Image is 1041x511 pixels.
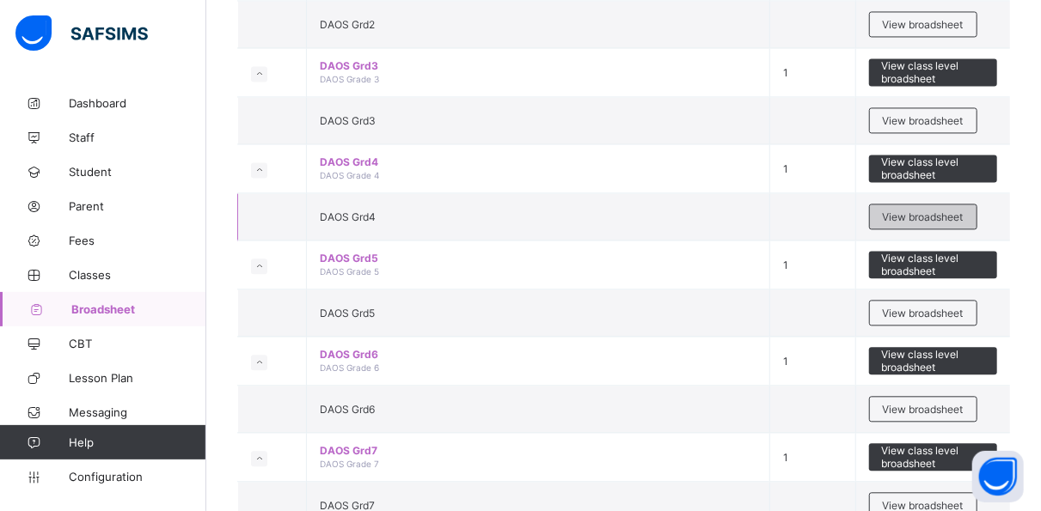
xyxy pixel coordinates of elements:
a: View broadsheet [869,396,977,409]
span: DAOS Grd7 [320,444,756,457]
span: 1 [783,259,788,271]
span: DAOS Grd3 [320,59,756,72]
span: View broadsheet [883,307,964,319]
span: DAOS Grade 3 [320,74,379,84]
span: Messaging [69,405,206,419]
a: View broadsheet [869,492,977,505]
span: 1 [783,162,788,175]
span: 1 [783,66,788,79]
span: Broadsheet [71,302,206,316]
span: Help [69,435,205,449]
span: DAOS Grd6 [320,348,756,361]
span: Lesson Plan [69,371,206,385]
span: View broadsheet [883,403,964,416]
span: DAOS Grd5 [320,307,375,319]
a: View broadsheet [869,300,977,313]
span: DAOS Grd6 [320,403,375,416]
a: View class level broadsheet [869,58,997,71]
button: Open asap [972,451,1024,502]
span: View class level broadsheet [882,252,984,277]
span: DAOS Grd4 [320,155,756,168]
span: Dashboard [69,96,206,110]
span: DAOS Grd5 [320,252,756,265]
span: Configuration [69,470,205,484]
span: CBT [69,337,206,350]
span: View class level broadsheet [882,348,984,374]
span: DAOS Grade 4 [320,170,379,180]
span: DAOS Grd4 [320,210,376,223]
span: DAOS Grade 5 [320,266,379,277]
span: DAOS Grade 6 [320,362,379,373]
a: View broadsheet [869,11,977,24]
a: View class level broadsheet [869,251,997,264]
span: 1 [783,355,788,368]
span: Student [69,165,206,179]
span: View class level broadsheet [882,59,984,85]
a: View class level broadsheet [869,347,997,360]
span: Classes [69,268,206,282]
span: Fees [69,234,206,247]
span: DAOS Grade 7 [320,459,379,469]
span: DAOS Grd2 [320,18,375,31]
span: View class level broadsheet [882,444,984,470]
span: 1 [783,451,788,464]
a: View class level broadsheet [869,443,997,456]
a: View class level broadsheet [869,155,997,167]
img: safsims [15,15,148,52]
span: Parent [69,199,206,213]
span: View class level broadsheet [882,155,984,181]
span: Staff [69,131,206,144]
span: View broadsheet [883,18,964,31]
a: View broadsheet [869,204,977,216]
span: View broadsheet [883,210,964,223]
span: View broadsheet [883,114,964,127]
a: View broadsheet [869,107,977,120]
span: DAOS Grd3 [320,114,376,127]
